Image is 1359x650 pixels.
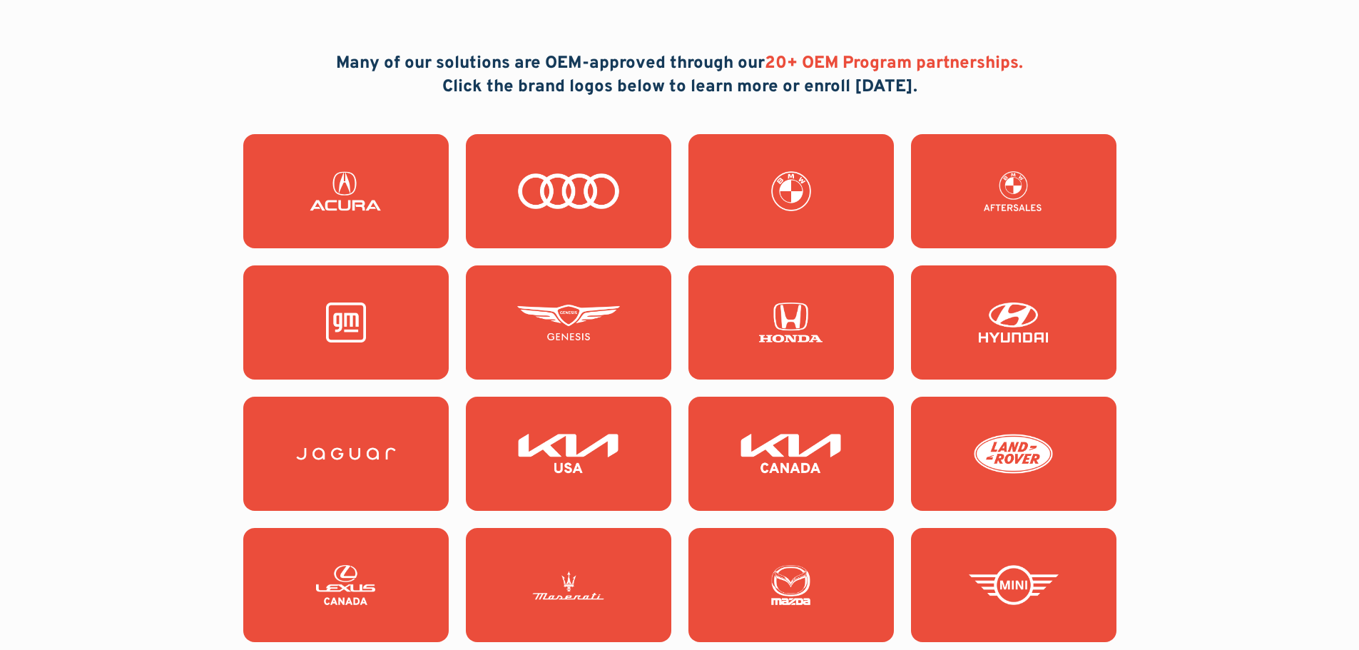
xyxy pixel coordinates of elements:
[740,171,843,211] img: BMW
[295,565,397,605] img: Lexus Canada
[517,565,620,605] img: Maserati
[517,171,620,211] img: Audi
[962,565,1065,605] img: Mini
[336,52,1023,100] h2: Many of our solutions are OEM-approved through our Click the brand logos below to learn more or e...
[295,171,397,211] img: Acura
[740,565,843,605] img: Mazda
[740,434,843,474] img: KIA Canada
[295,434,397,474] img: Jaguar
[517,303,620,342] img: Genesis
[295,303,397,342] img: General Motors
[517,434,620,474] img: KIA
[962,171,1065,211] img: BMW Fixed Ops
[962,434,1065,474] img: Land Rover
[765,53,1023,74] span: 20+ OEM Program partnerships.
[740,303,843,342] img: Honda
[962,303,1065,342] img: Hyundai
